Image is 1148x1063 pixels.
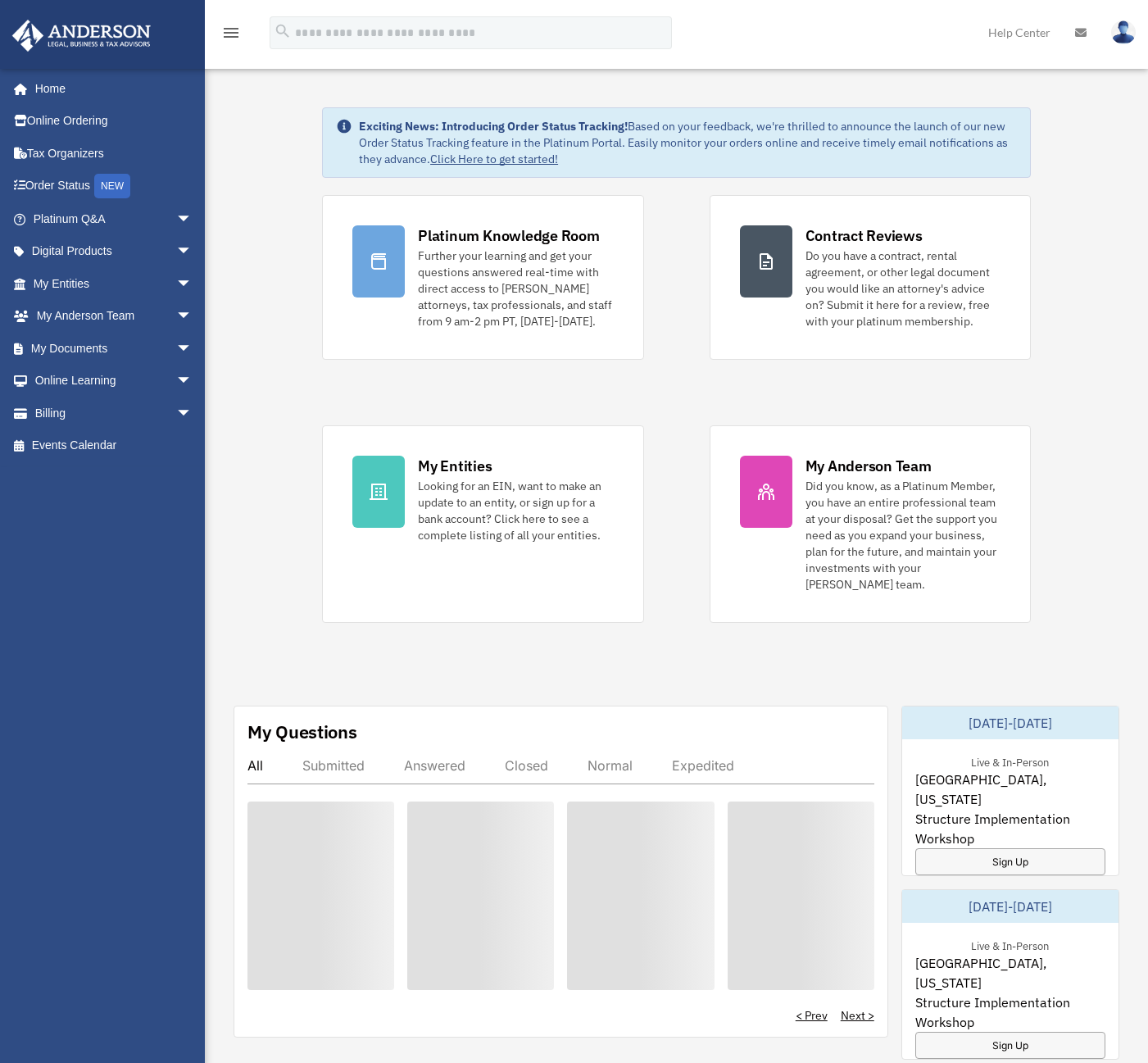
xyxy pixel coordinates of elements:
div: [DATE]-[DATE] [902,890,1119,923]
span: arrow_drop_down [176,300,209,334]
div: Looking for an EIN, want to make an update to an entity, or sign up for a bank account? Click her... [418,478,613,543]
span: arrow_drop_down [176,267,209,301]
a: Online Learningarrow_drop_down [11,365,217,397]
div: Closed [505,757,548,774]
div: Did you know, as a Platinum Member, you have an entire professional team at your disposal? Get th... [805,478,1001,593]
a: Click Here to get started! [430,152,558,166]
a: My Anderson Teamarrow_drop_down [11,300,217,333]
a: Order StatusNEW [11,170,217,203]
div: Further your learning and get your questions answered real-time with direct access to [PERSON_NAM... [418,248,613,329]
div: Submitted [302,757,365,774]
div: Platinum Knowledge Room [418,225,600,246]
span: Structure Implementation Workshop [915,809,1105,848]
a: Next > [841,1007,874,1024]
span: arrow_drop_down [176,202,209,236]
span: Structure Implementation Workshop [915,993,1105,1032]
div: All [247,757,263,774]
span: [GEOGRAPHIC_DATA], [US_STATE] [915,953,1105,993]
span: arrow_drop_down [176,332,209,366]
a: My Anderson Team Did you know, as a Platinum Member, you have an entire professional team at your... [710,425,1031,623]
a: Digital Productsarrow_drop_down [11,235,217,268]
div: Contract Reviews [805,225,923,246]
a: Home [11,72,209,105]
div: Answered [404,757,465,774]
div: Do you have a contract, rental agreement, or other legal document you would like an attorney's ad... [805,248,1001,329]
a: < Prev [796,1007,828,1024]
div: Expedited [672,757,734,774]
a: Events Calendar [11,429,217,462]
a: Platinum Q&Aarrow_drop_down [11,202,217,235]
a: Tax Organizers [11,137,217,170]
a: My Entities Looking for an EIN, want to make an update to an entity, or sign up for a bank accoun... [322,425,643,623]
a: Contract Reviews Do you have a contract, rental agreement, or other legal document you would like... [710,195,1031,360]
div: My Entities [418,456,492,476]
a: Online Ordering [11,105,217,138]
i: search [274,22,292,40]
strong: Exciting News: Introducing Order Status Tracking! [359,119,628,134]
div: Live & In-Person [958,936,1062,953]
div: NEW [94,174,130,198]
a: Sign Up [915,1032,1105,1059]
span: [GEOGRAPHIC_DATA], [US_STATE] [915,770,1105,809]
div: My Questions [247,720,357,744]
a: My Entitiesarrow_drop_down [11,267,217,300]
a: menu [221,29,241,43]
span: arrow_drop_down [176,365,209,398]
a: Sign Up [915,848,1105,875]
div: Based on your feedback, we're thrilled to announce the launch of our new Order Status Tracking fe... [359,118,1017,167]
div: Normal [588,757,633,774]
a: My Documentsarrow_drop_down [11,332,217,365]
div: My Anderson Team [805,456,932,476]
div: [DATE]-[DATE] [902,706,1119,739]
img: User Pic [1111,20,1136,44]
div: Live & In-Person [958,752,1062,770]
a: Platinum Knowledge Room Further your learning and get your questions answered real-time with dire... [322,195,643,360]
span: arrow_drop_down [176,235,209,269]
img: Anderson Advisors Platinum Portal [7,20,156,52]
span: arrow_drop_down [176,397,209,430]
i: menu [221,23,241,43]
a: Billingarrow_drop_down [11,397,217,429]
